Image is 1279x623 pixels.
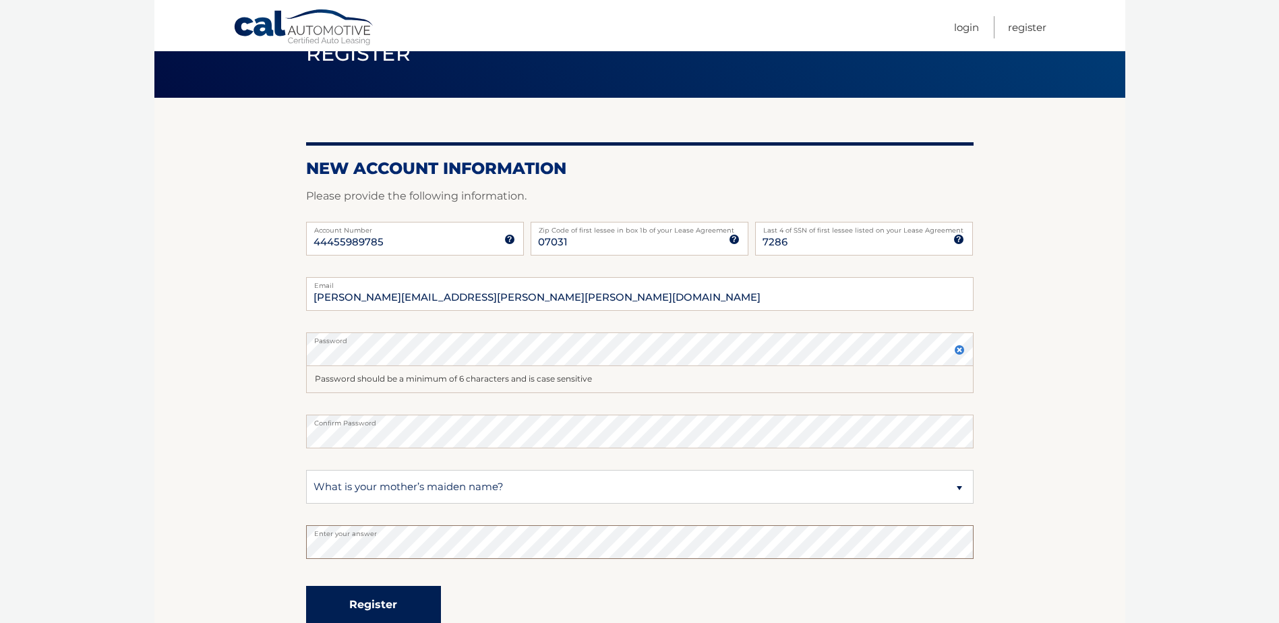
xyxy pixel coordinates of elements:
[306,277,974,288] label: Email
[531,222,748,233] label: Zip Code of first lessee in box 1b of your Lease Agreement
[306,586,441,623] button: Register
[306,222,524,256] input: Account Number
[306,222,524,233] label: Account Number
[306,158,974,179] h2: New Account Information
[306,332,974,343] label: Password
[306,366,974,393] div: Password should be a minimum of 6 characters and is case sensitive
[755,222,973,233] label: Last 4 of SSN of first lessee listed on your Lease Agreement
[306,415,974,425] label: Confirm Password
[233,9,375,48] a: Cal Automotive
[504,234,515,245] img: tooltip.svg
[306,277,974,311] input: Email
[954,16,979,38] a: Login
[1008,16,1046,38] a: Register
[755,222,973,256] input: SSN or EIN (last 4 digits only)
[729,234,740,245] img: tooltip.svg
[306,187,974,206] p: Please provide the following information.
[306,41,411,66] span: Register
[531,222,748,256] input: Zip Code
[306,525,974,536] label: Enter your answer
[954,345,965,355] img: close.svg
[953,234,964,245] img: tooltip.svg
